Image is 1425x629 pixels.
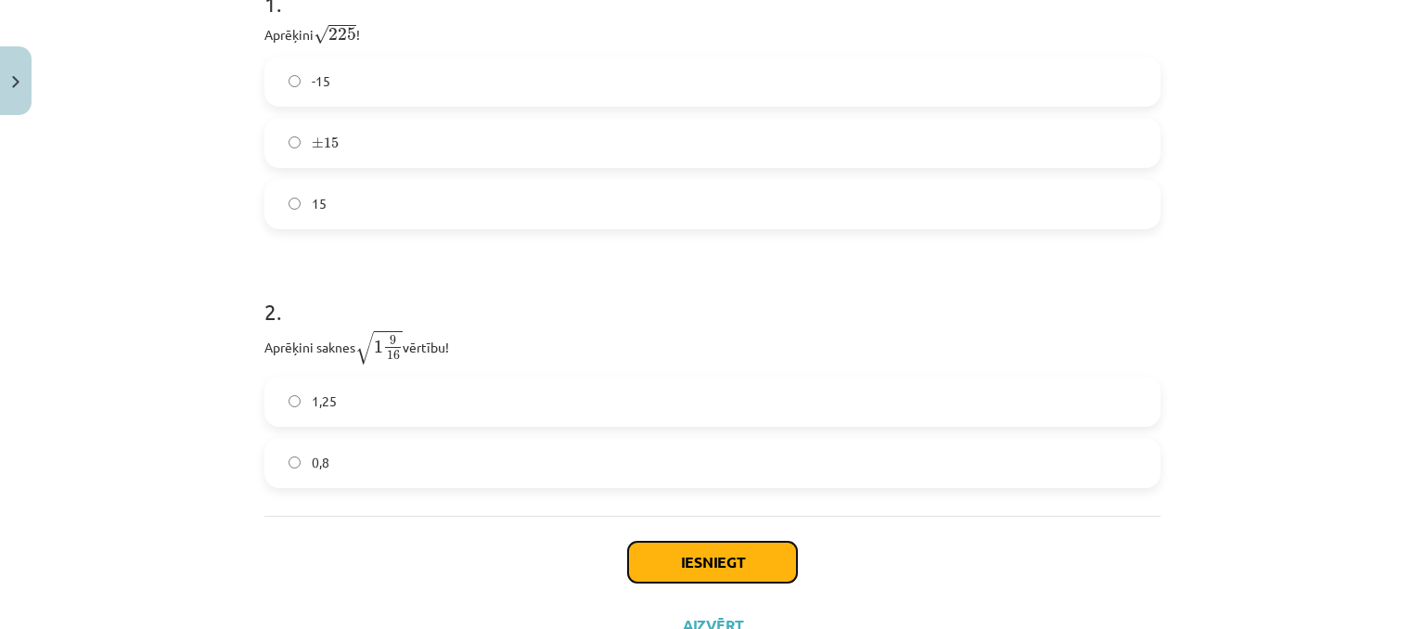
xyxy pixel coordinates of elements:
[12,76,19,88] img: icon-close-lesson-0947bae3869378f0d4975bcd49f059093ad1ed9edebbc8119c70593378902aed.svg
[312,194,327,213] span: 15
[324,137,339,148] span: 15
[289,198,301,210] input: 15
[264,329,1161,366] p: Aprēķini saknes vērtību!
[312,137,324,148] span: ±
[328,28,356,41] span: 225
[387,351,400,360] span: 16
[264,266,1161,324] h1: 2 .
[289,395,301,407] input: 1,25
[628,542,797,583] button: Iesniegt
[312,392,337,411] span: 1,25
[374,340,383,353] span: 1
[264,21,1161,45] p: Aprēķini !
[312,71,330,91] span: -15
[314,25,328,45] span: √
[312,453,329,472] span: 0,8
[289,456,301,469] input: 0,8
[289,75,301,87] input: -15
[355,331,374,365] span: √
[390,336,396,345] span: 9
